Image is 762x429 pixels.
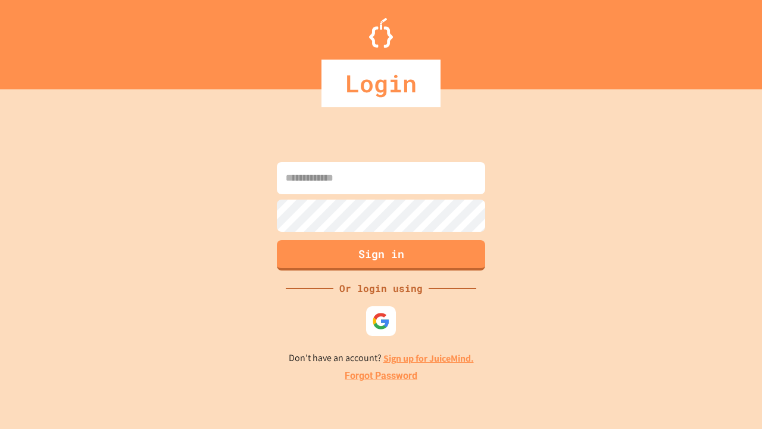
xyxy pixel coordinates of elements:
[277,240,485,271] button: Sign in
[712,381,750,417] iframe: chat widget
[663,329,750,380] iframe: chat widget
[333,281,429,296] div: Or login using
[289,351,474,366] p: Don't have an account?
[321,60,441,107] div: Login
[383,352,474,365] a: Sign up for JuiceMind.
[369,18,393,48] img: Logo.svg
[372,312,390,330] img: google-icon.svg
[345,369,417,383] a: Forgot Password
